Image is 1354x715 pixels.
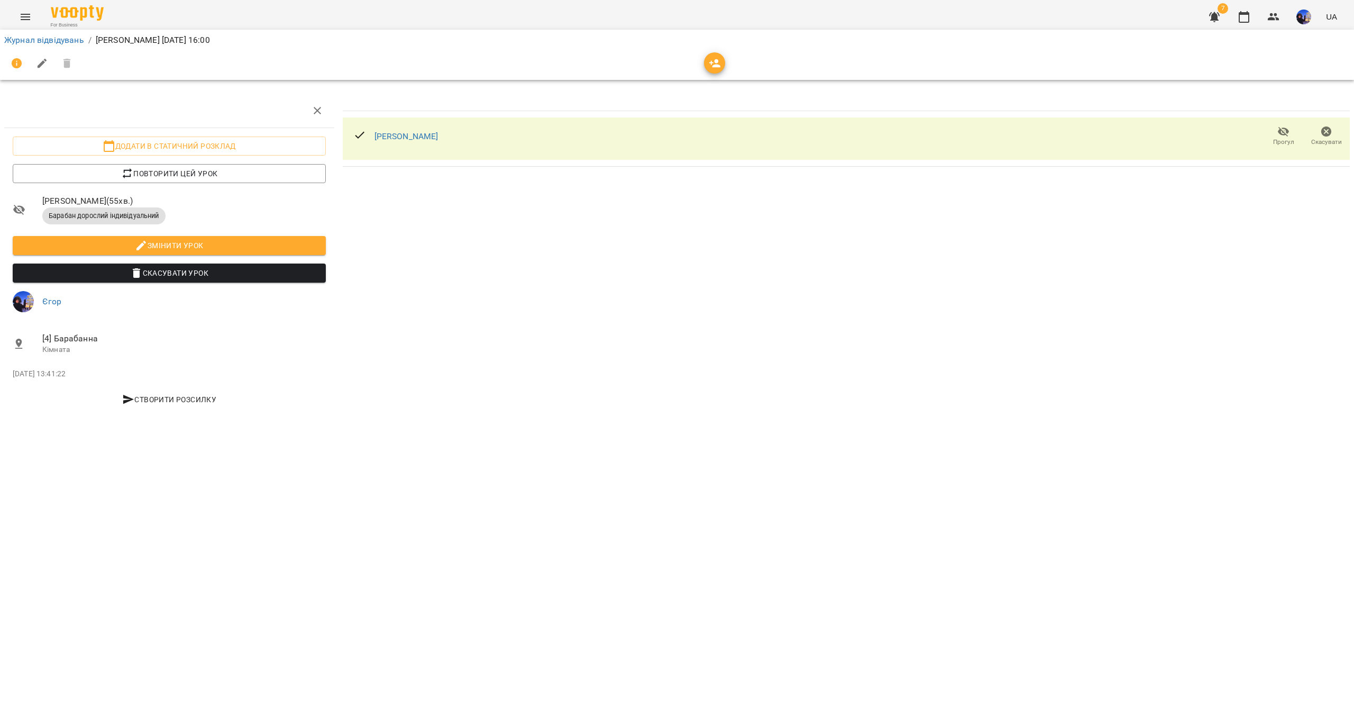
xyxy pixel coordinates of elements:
li: / [88,34,92,47]
span: Додати в статичний розклад [21,140,317,152]
img: Voopty Logo [51,5,104,21]
nav: breadcrumb [4,34,1350,47]
img: 697e48797de441964643b5c5372ef29d.jpg [13,291,34,312]
span: 7 [1218,3,1228,14]
p: [DATE] 13:41:22 [13,369,326,379]
span: Барабан дорослий індивідуальний [42,211,166,221]
span: Скасувати [1311,138,1342,147]
img: 697e48797de441964643b5c5372ef29d.jpg [1296,10,1311,24]
span: [4] Барабанна [42,332,326,345]
span: Змінити урок [21,239,317,252]
p: [PERSON_NAME] [DATE] 16:00 [96,34,210,47]
a: Єгор [42,296,62,306]
button: Скасувати [1305,122,1348,151]
button: Прогул [1262,122,1305,151]
span: [PERSON_NAME] ( 55 хв. ) [42,195,326,207]
button: Повторити цей урок [13,164,326,183]
button: Скасувати Урок [13,264,326,283]
a: [PERSON_NAME] [374,131,438,141]
button: Змінити урок [13,236,326,255]
a: Журнал відвідувань [4,35,84,45]
span: Скасувати Урок [21,267,317,279]
span: Створити розсилку [17,393,322,406]
button: Menu [13,4,38,30]
p: Кімната [42,345,326,355]
span: For Business [51,22,104,29]
span: Повторити цей урок [21,167,317,180]
button: Створити розсилку [13,390,326,409]
button: Додати в статичний розклад [13,137,326,156]
span: Прогул [1273,138,1294,147]
button: UA [1322,7,1341,26]
span: UA [1326,11,1337,22]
